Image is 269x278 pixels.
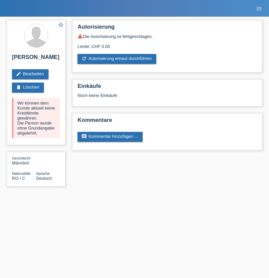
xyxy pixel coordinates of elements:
i: edit [16,71,21,77]
i: refresh [81,56,87,61]
a: editBearbeiten [12,69,49,79]
div: Limite: CHF 0.00 [77,39,257,49]
h2: Einkäufe [77,83,257,93]
span: Rumänien / C / 12.08.2021 [12,176,25,181]
div: Die Autorisierung ist fehlgeschlagen. [77,34,257,39]
span: Geschlecht [12,156,30,160]
a: star_border [58,22,64,29]
a: deleteLöschen [12,83,44,93]
a: commentKommentar hinzufügen ... [77,132,143,142]
i: comment [81,134,87,139]
i: delete [16,85,21,90]
a: menu [252,6,266,10]
i: menu [256,5,262,12]
div: Noch keine Einkäufe [77,93,257,103]
h2: Autorisierung [77,24,257,34]
div: Wir können dem Kunde aktuell keine Kreditlimite gewähren. Die Person wurde ohne Grundangabe abgel... [12,98,60,138]
i: star_border [58,22,64,28]
a: refreshAutorisierung erneut durchführen [77,54,156,64]
h2: Kommentare [77,117,257,127]
span: Sprache [36,171,50,175]
span: Deutsch [36,176,52,181]
div: Männlich [12,155,36,165]
span: Nationalität [12,171,30,175]
h2: [PERSON_NAME] [12,54,60,64]
i: warning [77,34,83,39]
